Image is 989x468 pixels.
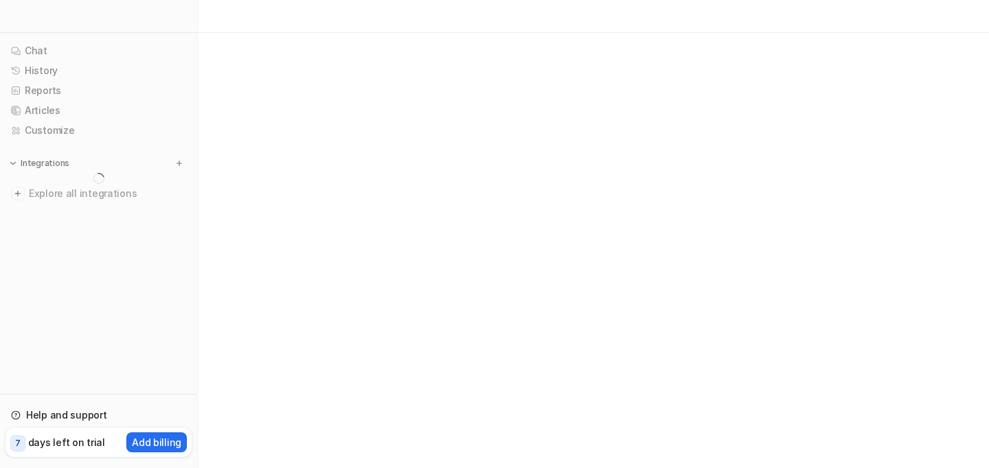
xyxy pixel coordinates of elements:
button: Add billing [126,432,187,452]
a: Chat [5,41,192,60]
a: Help and support [5,406,192,425]
p: 7 [15,437,21,449]
a: Reports [5,81,192,100]
img: menu_add.svg [174,159,184,168]
p: days left on trial [28,435,105,449]
button: Integrations [5,156,73,170]
p: Add billing [132,435,181,449]
a: Explore all integrations [5,184,192,203]
img: expand menu [8,159,18,168]
span: Explore all integrations [29,183,186,204]
a: History [5,61,192,80]
a: Articles [5,101,192,120]
img: explore all integrations [11,187,25,200]
p: Integrations [21,158,69,169]
a: Customize [5,121,192,140]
